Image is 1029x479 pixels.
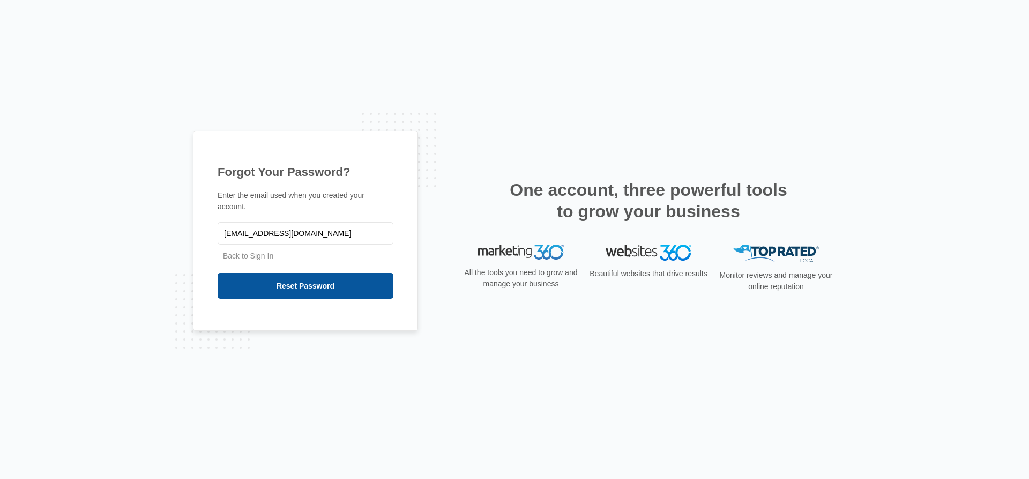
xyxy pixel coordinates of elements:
[218,163,393,181] h1: Forgot Your Password?
[223,252,273,260] a: Back to Sign In
[218,190,393,212] p: Enter the email used when you created your account.
[716,270,836,292] p: Monitor reviews and manage your online reputation
[218,222,393,245] input: Email
[218,273,393,299] input: Reset Password
[461,267,581,290] p: All the tools you need to grow and manage your business
[588,268,709,279] p: Beautiful websites that drive results
[733,245,819,262] img: Top Rated Local
[606,245,691,260] img: Websites 360
[478,245,564,260] img: Marketing 360
[506,179,791,222] h2: One account, three powerful tools to grow your business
